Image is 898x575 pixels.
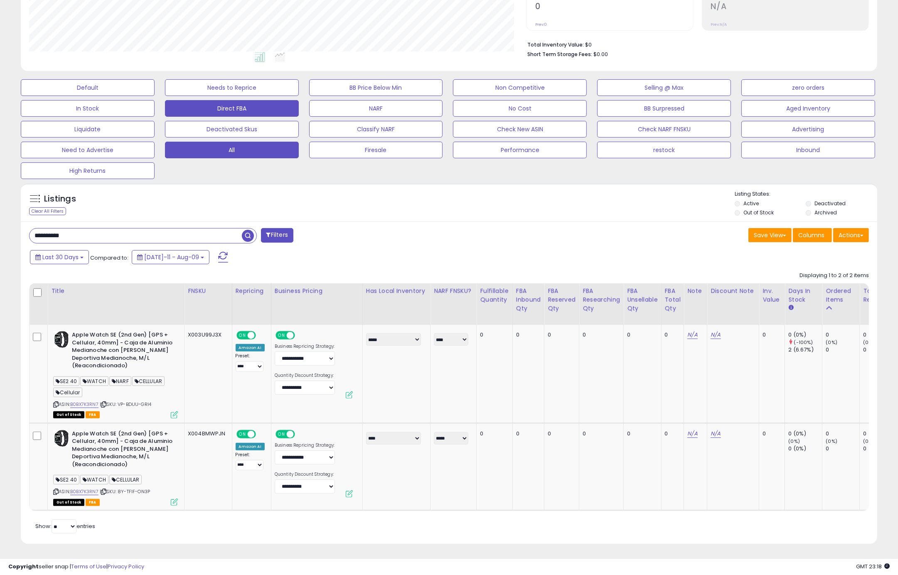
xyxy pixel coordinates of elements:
[165,121,299,138] button: Deactivated Skus
[815,209,837,216] label: Archived
[711,430,721,438] a: N/A
[687,287,704,295] div: Note
[42,253,79,261] span: Last 30 Days
[21,142,155,158] button: Need to Advertise
[71,563,106,570] a: Terms of Use
[741,121,875,138] button: Advertising
[294,332,307,339] span: OFF
[826,430,859,437] div: 0
[748,228,792,242] button: Save View
[535,2,693,13] h2: 0
[856,563,890,570] span: 2025-09-9 23:18 GMT
[826,339,837,346] small: (0%)
[794,339,813,346] small: (-100%)
[53,331,70,348] img: 41BWdcorqKL._SL40_.jpg
[744,200,759,207] label: Active
[188,331,226,339] div: X003U99J3X
[30,250,89,264] button: Last 30 Days
[236,344,265,351] div: Amazon AI
[21,121,155,138] button: Liquidate
[583,430,617,437] div: 0
[275,442,335,448] label: Business Repricing Strategy:
[254,430,268,437] span: OFF
[597,142,731,158] button: restock
[763,430,778,437] div: 0
[597,79,731,96] button: Selling @ Max
[309,121,443,138] button: Classify NARF
[788,445,822,452] div: 0 (0%)
[826,287,856,304] div: Ordered Items
[516,430,538,437] div: 0
[109,376,131,386] span: NARF
[236,443,265,450] div: Amazon AI
[665,430,678,437] div: 0
[275,344,335,349] label: Business Repricing Strategy:
[51,287,181,295] div: Title
[86,499,100,506] span: FBA
[711,2,868,13] h2: N/A
[165,79,299,96] button: Needs to Reprice
[100,488,150,495] span: | SKU: 8Y-TFIF-ON3P
[29,207,66,215] div: Clear All Filters
[815,200,846,207] label: Deactivated
[863,346,897,354] div: 0
[309,100,443,117] button: NARF
[863,445,897,452] div: 0
[735,190,877,198] p: Listing States:
[480,430,506,437] div: 0
[593,50,608,58] span: $0.00
[687,430,697,438] a: N/A
[90,254,128,262] span: Compared to:
[665,287,681,313] div: FBA Total Qty
[144,253,199,261] span: [DATE]-11 - Aug-09
[707,283,759,325] th: CSV column name: cust_attr_5_Discount Note
[53,376,79,386] span: SE2 40
[165,142,299,158] button: All
[826,331,859,339] div: 0
[826,346,859,354] div: 0
[188,430,226,437] div: X004BMWPJN
[53,331,178,417] div: ASIN:
[788,287,819,304] div: Days In Stock
[763,331,778,339] div: 0
[53,430,70,447] img: 41BWdcorqKL._SL40_.jpg
[826,445,859,452] div: 0
[53,475,79,484] span: SE2 40
[261,228,293,243] button: Filters
[793,228,832,242] button: Columns
[741,142,875,158] button: Inbound
[108,563,144,570] a: Privacy Policy
[788,304,793,312] small: Days In Stock.
[53,388,82,397] span: Cellular
[687,331,697,339] a: N/A
[294,430,307,437] span: OFF
[516,331,538,339] div: 0
[800,272,869,280] div: Displaying 1 to 2 of 2 items
[627,287,658,313] div: FBA Unsellable Qty
[627,430,655,437] div: 0
[309,142,443,158] button: Firesale
[275,373,335,378] label: Quantity Discount Strategy:
[70,401,98,408] a: B0BX7K3RN7
[100,401,151,408] span: | SKU: VP-BDUU-GRI4
[165,100,299,117] button: Direct FBA
[597,121,731,138] button: Check NARF FNSKU
[535,22,547,27] small: Prev: 0
[527,51,592,58] b: Short Term Storage Fees:
[35,522,95,530] span: Show: entries
[21,100,155,117] button: In Stock
[275,472,335,477] label: Quantity Discount Strategy:
[548,287,576,313] div: FBA Reserved Qty
[826,438,837,445] small: (0%)
[863,287,893,304] div: Total Rev.
[741,79,875,96] button: zero orders
[237,332,248,339] span: ON
[86,411,100,418] span: FBA
[80,475,108,484] span: WATCH
[583,287,620,313] div: FBA Researching Qty
[665,331,678,339] div: 0
[431,283,477,325] th: CSV column name: cust_attr_4_NARF FNSKU?
[276,332,287,339] span: ON
[548,331,573,339] div: 0
[711,331,721,339] a: N/A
